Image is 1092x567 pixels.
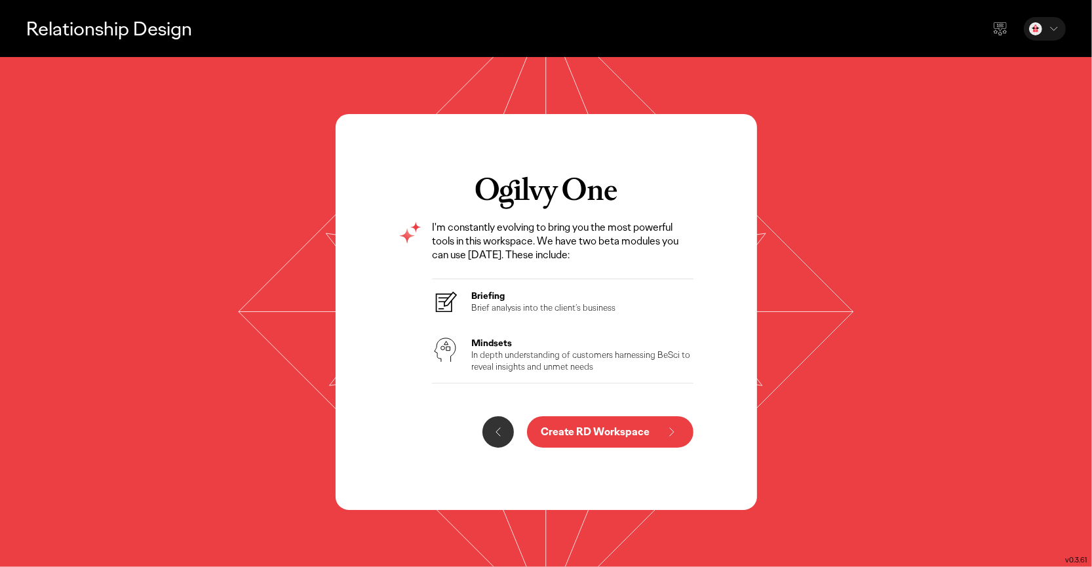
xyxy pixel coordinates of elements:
[985,13,1016,45] div: Send feedback
[26,15,192,42] p: Relationship Design
[527,416,693,448] button: Create RD Workspace
[541,427,650,437] p: Create RD Workspace
[471,290,615,302] h3: Briefing
[471,337,694,349] h3: Mindsets
[471,302,615,313] p: Brief analysis into the client’s business
[1029,22,1042,35] img: Sam Cruz
[432,221,694,262] p: I'm constantly evolving to bring you the most powerful tools in this workspace. We have two beta ...
[471,349,694,372] p: In depth understanding of customers harnessing BeSci to reveal insights and unmet needs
